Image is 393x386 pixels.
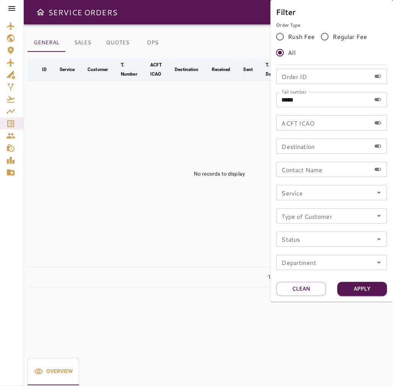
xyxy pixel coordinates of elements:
button: Open [374,187,385,198]
button: Open [374,211,385,221]
button: Clean [276,282,326,296]
button: Apply [338,282,387,296]
h6: Filter [276,6,387,18]
span: Rush Fee [288,32,315,41]
button: Open [374,234,385,245]
label: Tail number [282,89,307,95]
span: Regular Fee [333,32,367,41]
button: Open [374,257,385,268]
div: rushFeeOrder [276,29,387,61]
span: All [288,48,296,57]
p: Order Type [276,22,387,29]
